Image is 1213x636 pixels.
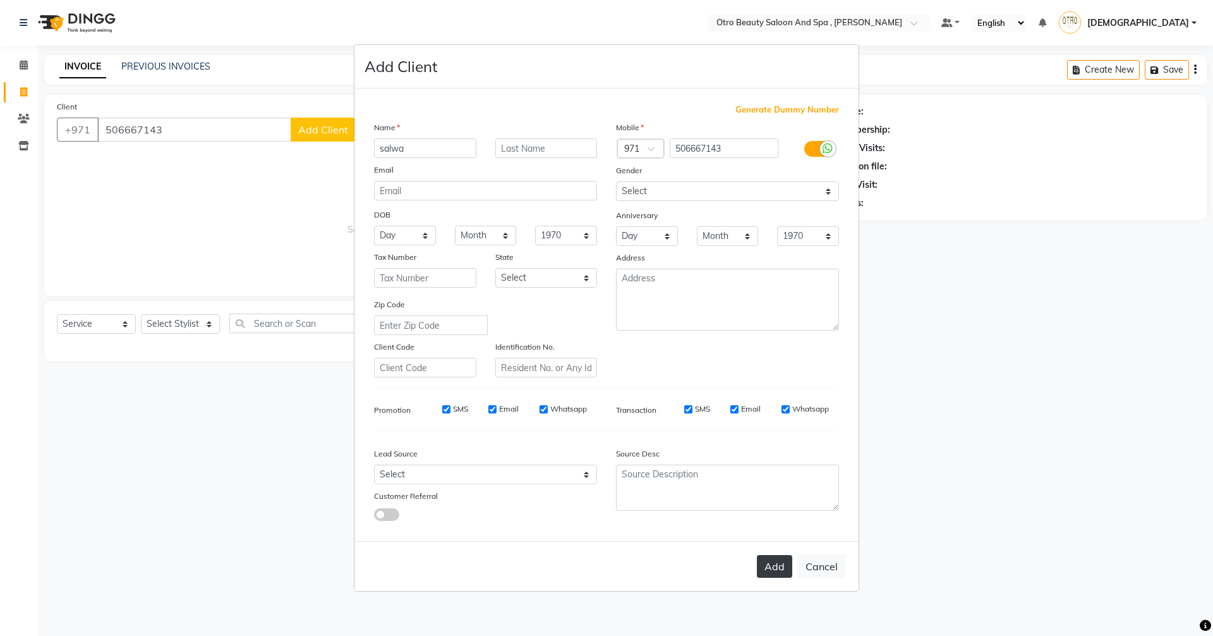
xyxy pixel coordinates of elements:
[374,164,394,176] label: Email
[550,403,587,415] label: Whatsapp
[374,358,476,377] input: Client Code
[757,555,792,578] button: Add
[365,55,437,78] h4: Add Client
[374,299,405,310] label: Zip Code
[495,138,598,158] input: Last Name
[616,165,642,176] label: Gender
[374,315,488,335] input: Enter Zip Code
[616,210,658,221] label: Anniversary
[495,341,555,353] label: Identification No.
[495,358,598,377] input: Resident No. or Any Id
[499,403,519,415] label: Email
[374,448,418,460] label: Lead Source
[374,252,416,263] label: Tax Number
[374,491,438,502] label: Customer Referral
[453,403,468,415] label: SMS
[374,122,400,133] label: Name
[695,403,710,415] label: SMS
[616,448,660,460] label: Source Desc
[616,252,645,264] label: Address
[495,252,514,263] label: State
[374,138,476,158] input: First Name
[616,405,656,416] label: Transaction
[735,104,839,116] span: Generate Dummy Number
[741,403,761,415] label: Email
[616,122,644,133] label: Mobile
[374,405,411,416] label: Promotion
[670,138,779,158] input: Mobile
[797,554,846,578] button: Cancel
[374,268,476,288] input: Tax Number
[374,209,390,221] label: DOB
[792,403,829,415] label: Whatsapp
[374,181,597,200] input: Email
[374,341,414,353] label: Client Code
